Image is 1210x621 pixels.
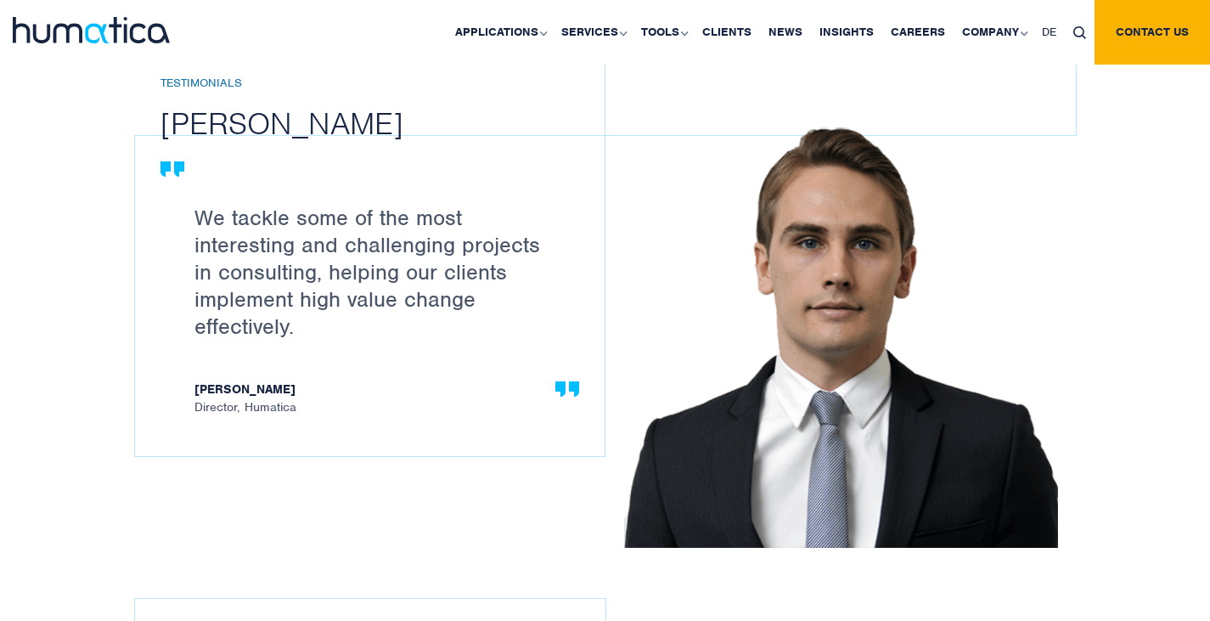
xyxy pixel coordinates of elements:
[1073,26,1086,39] img: search_icon
[194,382,562,400] strong: [PERSON_NAME]
[160,76,630,91] h6: Testimonials
[194,204,562,340] p: We tackle some of the most interesting and challenging projects in consulting, helping our client...
[1042,25,1056,39] span: DE
[194,382,562,414] span: Director, Humatica
[13,17,170,43] img: logo
[160,104,630,143] h2: [PERSON_NAME]
[624,118,1058,548] img: Careers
